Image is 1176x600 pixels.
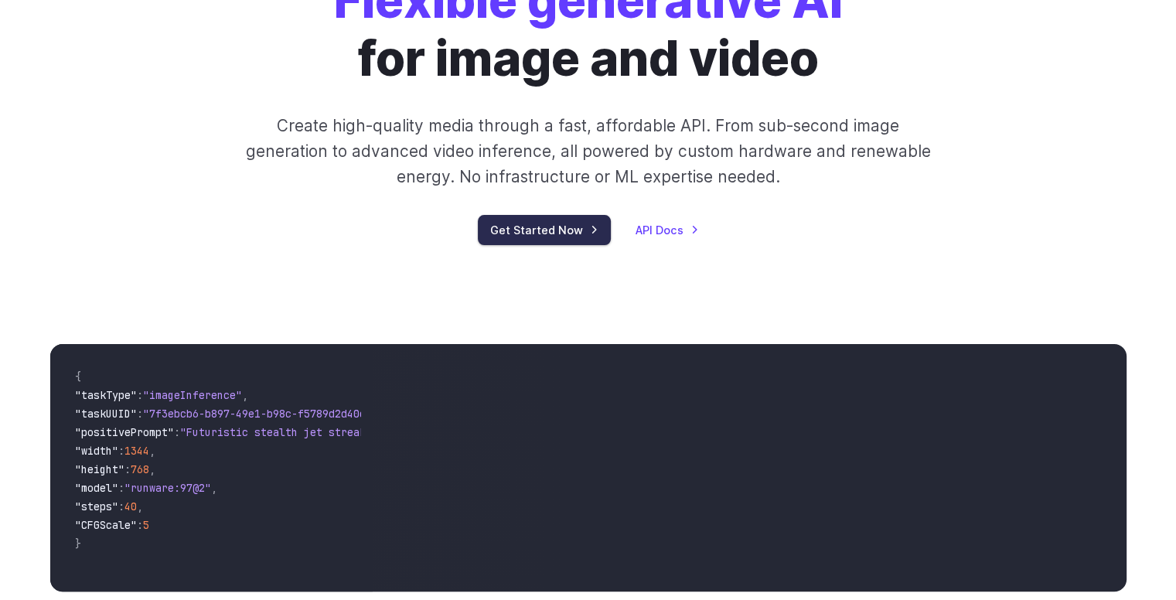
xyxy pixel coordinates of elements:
span: "width" [75,444,118,458]
span: "imageInference" [143,388,242,402]
span: : [137,518,143,532]
span: , [242,388,248,402]
a: Get Started Now [478,215,611,245]
span: "7f3ebcb6-b897-49e1-b98c-f5789d2d40d7" [143,407,378,421]
span: "taskUUID" [75,407,137,421]
span: , [211,481,217,495]
span: 1344 [124,444,149,458]
span: "runware:97@2" [124,481,211,495]
span: : [124,462,131,476]
span: : [137,407,143,421]
span: "steps" [75,499,118,513]
span: { [75,370,81,384]
span: , [137,499,143,513]
span: 768 [131,462,149,476]
span: : [118,444,124,458]
span: "CFGScale" [75,518,137,532]
a: API Docs [636,221,699,239]
span: "height" [75,462,124,476]
span: : [137,388,143,402]
span: , [149,462,155,476]
span: 5 [143,518,149,532]
span: 40 [124,499,137,513]
span: : [174,425,180,439]
span: "model" [75,481,118,495]
span: } [75,537,81,551]
span: "Futuristic stealth jet streaking through a neon-lit cityscape with glowing purple exhaust" [180,425,743,439]
span: "positivePrompt" [75,425,174,439]
span: : [118,499,124,513]
span: , [149,444,155,458]
span: : [118,481,124,495]
span: "taskType" [75,388,137,402]
p: Create high-quality media through a fast, affordable API. From sub-second image generation to adv... [244,113,932,190]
